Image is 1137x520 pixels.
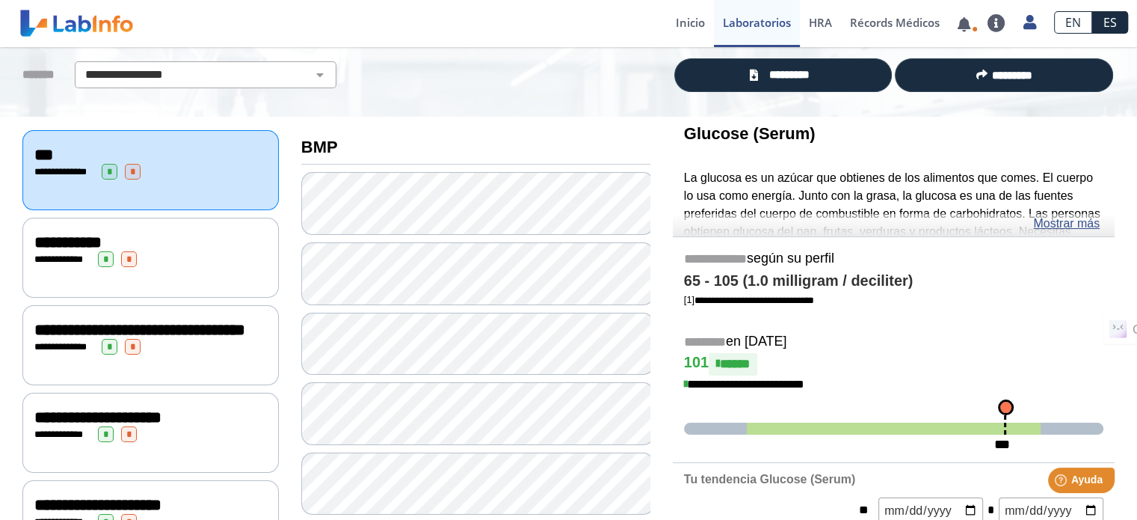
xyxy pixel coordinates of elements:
a: Mostrar más [1033,215,1100,233]
p: La glucosa es un azúcar que obtienes de los alimentos que comes. El cuerpo lo usa como energía. J... [684,169,1103,294]
b: Glucose (Serum) [684,124,816,143]
h4: 65 - 105 (1.0 milligram / deciliter) [684,272,1103,290]
a: ES [1092,11,1128,34]
h4: 101 [684,353,1103,376]
a: [1] [684,294,814,305]
b: Tu tendencia Glucose (Serum) [684,473,855,486]
h5: en [DATE] [684,334,1103,351]
iframe: Help widget launcher [1004,462,1121,504]
span: HRA [809,15,832,30]
h5: según su perfil [684,251,1103,268]
b: BMP [301,138,338,156]
a: EN [1054,11,1092,34]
